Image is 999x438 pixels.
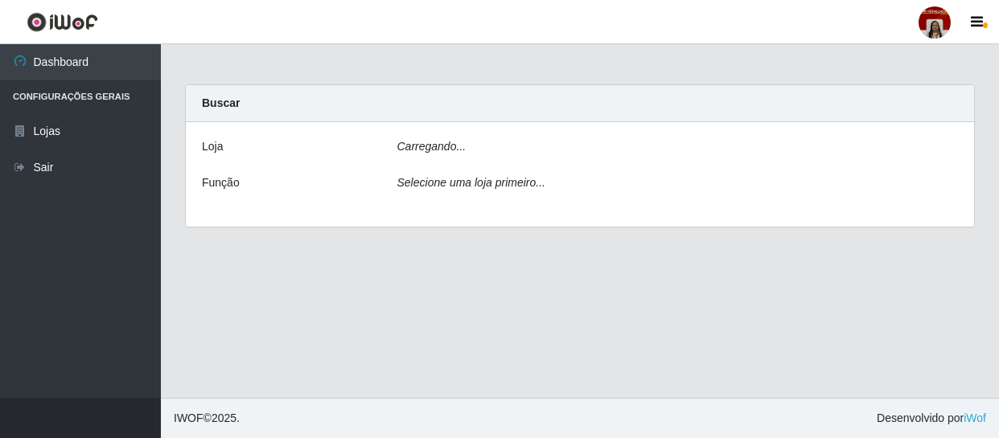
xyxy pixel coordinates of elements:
[397,140,467,153] i: Carregando...
[202,174,240,191] label: Função
[964,411,986,424] a: iWof
[27,12,98,32] img: CoreUI Logo
[174,410,240,427] span: © 2025 .
[397,176,545,189] i: Selecione uma loja primeiro...
[202,138,223,155] label: Loja
[174,411,203,424] span: IWOF
[202,96,240,109] strong: Buscar
[877,410,986,427] span: Desenvolvido por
